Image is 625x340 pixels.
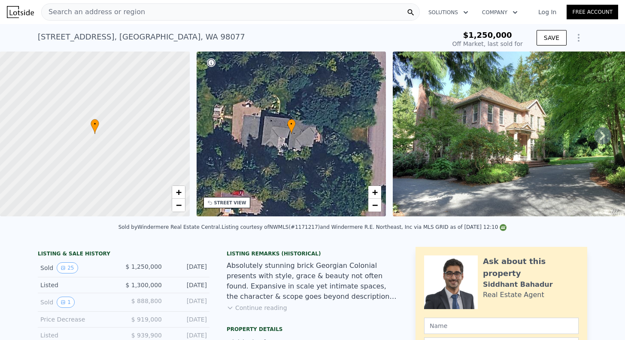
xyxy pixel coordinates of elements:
img: NWMLS Logo [500,224,507,231]
div: Sold [40,262,117,273]
span: + [176,187,181,197]
div: [DATE] [169,297,207,308]
div: [DATE] [169,262,207,273]
div: Sold [40,297,117,308]
div: • [287,119,296,134]
div: [DATE] [169,315,207,324]
a: Free Account [567,5,618,19]
div: Sold by Windermere Real Estate Central . [118,224,222,230]
div: Listed [40,331,117,340]
div: Absolutely stunning brick Georgian Colonial presents with style, grace & beauty not often found. ... [227,261,398,302]
div: Price Decrease [40,315,117,324]
div: • [91,119,99,134]
a: Zoom out [368,199,381,212]
div: [STREET_ADDRESS] , [GEOGRAPHIC_DATA] , WA 98077 [38,31,245,43]
span: − [176,200,181,210]
div: Listing Remarks (Historical) [227,250,398,257]
span: $ 888,800 [131,297,162,304]
button: Solutions [422,5,475,20]
a: Zoom out [172,199,185,212]
span: Search an address or region [42,7,145,17]
span: • [91,120,99,128]
span: $ 939,900 [131,332,162,339]
div: [DATE] [169,331,207,340]
button: View historical data [57,262,78,273]
button: View historical data [57,297,75,308]
span: $ 1,250,000 [125,263,162,270]
img: Lotside [7,6,34,18]
span: $ 1,300,000 [125,282,162,288]
a: Zoom in [368,186,381,199]
div: [DATE] [169,281,207,289]
span: $ 919,000 [131,316,162,323]
input: Name [424,318,579,334]
div: LISTING & SALE HISTORY [38,250,209,259]
a: Zoom in [172,186,185,199]
span: $1,250,000 [463,30,512,39]
div: Listing courtesy of NWMLS (#1171217) and Windermere R.E. Northeast, Inc via MLS GRID as of [DATE]... [221,224,507,230]
div: Off Market, last sold for [452,39,523,48]
a: Log In [528,8,567,16]
div: Siddhant Bahadur [483,279,553,290]
div: Property details [227,326,398,333]
button: Company [475,5,525,20]
span: − [372,200,378,210]
button: SAVE [537,30,567,46]
button: Show Options [570,29,587,46]
div: Ask about this property [483,255,579,279]
span: + [372,187,378,197]
div: STREET VIEW [214,200,246,206]
button: Continue reading [227,304,287,312]
span: • [287,120,296,128]
div: Real Estate Agent [483,290,544,300]
div: Listed [40,281,117,289]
